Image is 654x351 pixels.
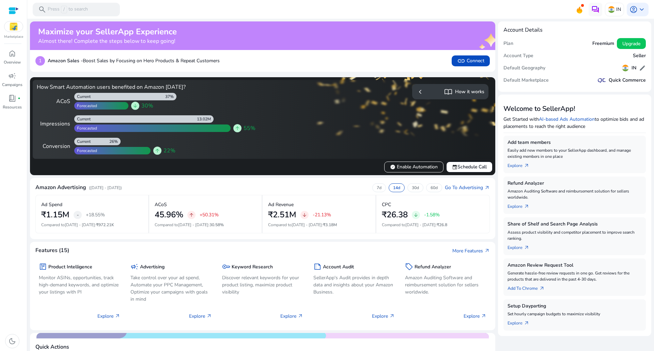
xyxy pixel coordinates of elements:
[89,185,122,191] p: ([DATE] - [DATE])
[323,264,354,270] h5: Account Audit
[189,212,194,218] span: arrow_upward
[464,313,486,320] p: Explore
[155,210,183,220] h2: 45.96%
[524,204,529,209] span: arrow_outward
[508,181,642,186] h5: Refund Analyzer
[130,263,139,271] span: campaign
[48,57,83,64] b: Amazon Sales -
[508,263,642,268] h5: Amazon Review Request Tool
[638,5,646,14] span: keyboard_arrow_down
[38,38,177,45] h4: Almost there! Complete the steps below to keep going!
[508,147,642,160] p: Easily add new members to your SellerApp dashboard, and manage existing members in one place
[2,82,22,88] p: Campaigns
[298,313,303,319] span: arrow_outward
[115,313,120,319] span: arrow_outward
[232,264,273,270] h5: Keyword Research
[74,116,91,122] div: Current
[200,213,219,217] p: +50.31%
[617,38,646,49] button: Upgrade
[8,94,16,102] span: book_4
[452,247,490,254] a: More Featuresarrow_outward
[165,94,176,99] div: 37%
[313,263,322,271] span: summarize
[302,212,307,218] span: arrow_downward
[48,264,92,270] h5: Product Intelligence
[18,97,20,100] span: fiber_manual_record
[74,94,91,99] div: Current
[424,213,440,217] p: -1.58%
[41,201,62,208] p: Ad Spend
[35,184,86,191] h4: Amazon Advertising
[8,337,16,345] span: dark_mode
[178,222,208,228] span: [DATE] - [DATE]
[415,264,451,270] h5: Refund Analyzer
[41,210,69,220] h2: ₹1.15M
[197,116,214,122] div: 13.02M
[457,57,484,65] span: Connect
[39,274,120,296] p: Monitor ASINs, opportunities, track high-demand keywords, and optimize your listings with PI
[155,201,167,208] p: ACoS
[382,210,408,220] h2: ₹26.38
[37,142,70,150] div: Conversion
[508,241,535,251] a: Explorearrow_outward
[35,344,69,350] h4: Quick Actions
[508,303,642,309] h5: Setup Dayparting
[446,162,493,172] button: eventSchedule Call
[163,147,175,155] span: 22%
[609,78,646,83] h5: Quick Commerce
[622,65,629,71] img: in.svg
[452,164,457,170] span: event
[268,222,370,228] p: Compared to :
[74,139,91,144] div: Current
[455,89,484,95] h5: How it works
[412,185,419,190] p: 30d
[639,65,646,71] span: edit
[616,3,621,15] p: IN
[629,5,638,14] span: account_circle
[155,222,256,228] p: Compared to :
[633,53,646,59] h5: Seller
[457,57,465,65] span: link
[268,201,294,208] p: Ad Revenue
[65,222,95,228] span: [DATE] - [DATE]
[109,139,121,144] div: 26%
[48,6,88,13] p: Press to search
[524,163,529,168] span: arrow_outward
[416,88,424,96] span: chevron_left
[323,222,337,228] span: ₹3.18M
[37,120,70,128] div: Impressions
[484,185,490,190] span: arrow_outward
[4,34,23,39] p: Marketplace
[377,185,381,190] p: 7d
[592,41,614,47] h5: Freemium
[503,116,646,130] p: Get Started with to optimize bids and ad placements to reach the right audience
[189,313,212,320] p: Explore
[632,65,636,71] h5: IN
[38,5,46,14] span: search
[133,103,138,108] span: arrow_downward
[508,270,642,282] p: Generate hassle-free review requests in one go. Get reviews for the products that are delivered i...
[222,274,303,296] p: Discover relevant keywords for your product listing, maximize product visibility
[382,222,484,228] p: Compared to :
[503,53,533,59] h5: Account Type
[413,212,419,218] span: arrow_downward
[390,164,395,170] span: verified
[96,222,114,228] span: ₹972.21K
[8,49,16,57] span: home
[41,222,143,228] p: Compared to :
[384,162,443,172] button: verifiedEnable Automation
[235,126,240,131] span: arrow_upward
[452,163,487,170] span: Schedule Call
[508,188,642,200] p: Amazon Auditing Software and reimbursement solution for sellers worldwide.
[77,211,79,219] span: -
[539,116,595,122] a: AI-based Ads Automation
[4,59,21,65] p: Overview
[503,41,513,47] h5: Plan
[508,317,535,327] a: Explorearrow_outward
[508,282,550,292] a: Add To Chrome
[35,56,45,66] p: 1
[393,185,400,190] p: 14d
[524,245,529,250] span: arrow_outward
[481,313,486,319] span: arrow_outward
[268,210,296,220] h2: ₹2.51M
